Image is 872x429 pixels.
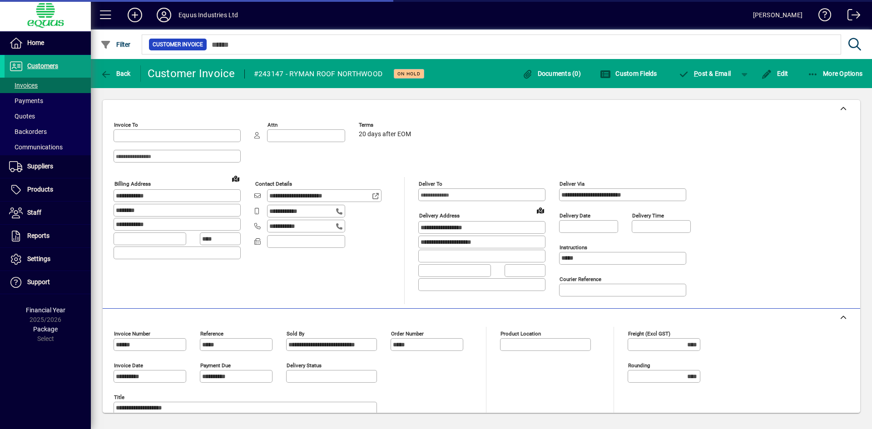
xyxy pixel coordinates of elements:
[91,65,141,82] app-page-header-button: Back
[114,330,150,337] mat-label: Invoice number
[5,202,91,224] a: Staff
[560,212,590,219] mat-label: Delivery date
[26,306,65,314] span: Financial Year
[120,7,149,23] button: Add
[520,65,583,82] button: Documents (0)
[114,362,143,369] mat-label: Invoice date
[805,65,865,82] button: More Options
[812,2,832,31] a: Knowledge Base
[500,330,541,337] mat-label: Product location
[9,113,35,120] span: Quotes
[808,70,863,77] span: More Options
[27,278,50,286] span: Support
[560,276,601,282] mat-label: Courier Reference
[98,36,133,53] button: Filter
[761,70,788,77] span: Edit
[287,362,322,369] mat-label: Delivery status
[5,108,91,124] a: Quotes
[5,271,91,294] a: Support
[359,122,413,128] span: Terms
[5,93,91,108] a: Payments
[5,32,91,54] a: Home
[628,330,670,337] mat-label: Freight (excl GST)
[153,40,203,49] span: Customer Invoice
[228,171,243,186] a: View on map
[98,65,133,82] button: Back
[522,70,581,77] span: Documents (0)
[200,362,231,369] mat-label: Payment due
[679,70,731,77] span: ost & Email
[759,65,791,82] button: Edit
[5,124,91,139] a: Backorders
[149,7,178,23] button: Profile
[200,330,223,337] mat-label: Reference
[268,122,277,128] mat-label: Attn
[600,70,657,77] span: Custom Fields
[598,65,659,82] button: Custom Fields
[27,232,50,239] span: Reports
[533,203,548,217] a: View on map
[674,65,736,82] button: Post & Email
[419,181,442,187] mat-label: Deliver To
[27,209,41,216] span: Staff
[27,39,44,46] span: Home
[9,128,47,135] span: Backorders
[5,248,91,271] a: Settings
[100,41,131,48] span: Filter
[254,67,383,81] div: #243147 - RYMAN ROOF NORTHWOOD
[27,255,50,262] span: Settings
[9,143,63,151] span: Communications
[694,70,698,77] span: P
[5,78,91,93] a: Invoices
[114,394,124,400] mat-label: Title
[27,62,58,69] span: Customers
[628,362,650,369] mat-label: Rounding
[560,244,587,251] mat-label: Instructions
[841,2,861,31] a: Logout
[5,178,91,201] a: Products
[9,97,43,104] span: Payments
[5,225,91,247] a: Reports
[560,181,585,187] mat-label: Deliver via
[100,70,131,77] span: Back
[397,71,421,77] span: On hold
[33,325,58,333] span: Package
[148,66,235,81] div: Customer Invoice
[27,186,53,193] span: Products
[359,131,411,138] span: 20 days after EOM
[5,155,91,178] a: Suppliers
[5,139,91,155] a: Communications
[178,8,238,22] div: Equus Industries Ltd
[9,82,38,89] span: Invoices
[287,330,304,337] mat-label: Sold by
[114,122,138,128] mat-label: Invoice To
[632,212,664,219] mat-label: Delivery time
[391,330,424,337] mat-label: Order number
[753,8,803,22] div: [PERSON_NAME]
[27,163,53,170] span: Suppliers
